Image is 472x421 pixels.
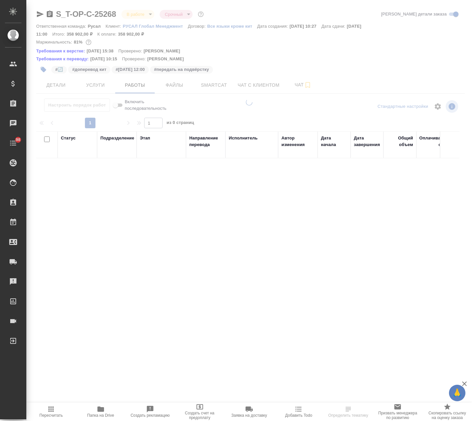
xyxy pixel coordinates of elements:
button: Пересчитать [26,403,76,421]
div: Дата начала [321,135,347,148]
span: Определить тематику [328,413,368,418]
span: Папка на Drive [87,413,114,418]
div: Оплачиваемый объем [419,135,453,148]
span: Создать счет на предоплату [179,411,220,420]
button: Заявка на доставку [224,403,274,421]
span: Добавить Todo [285,413,312,418]
div: Автор изменения [281,135,314,148]
button: Создать рекламацию [125,403,175,421]
span: Создать рекламацию [131,413,170,418]
span: Пересчитать [39,413,63,418]
div: Общий объем [387,135,413,148]
span: Призвать менеджера по развитию [377,411,418,420]
span: Скопировать ссылку на оценку заказа [427,411,468,420]
span: Заявка на доставку [231,413,267,418]
button: Папка на Drive [76,403,125,421]
button: Добавить Todo [274,403,323,421]
div: Этап [140,135,150,141]
span: 98 [12,136,24,143]
button: Создать счет на предоплату [175,403,224,421]
div: Статус [61,135,76,141]
button: Призвать менеджера по развитию [373,403,422,421]
button: Скопировать ссылку на оценку заказа [423,403,472,421]
div: Направление перевода [189,135,222,148]
div: Исполнитель [229,135,258,141]
span: 🙏 [452,386,463,400]
button: 🙏 [449,385,465,401]
div: Дата завершения [354,135,380,148]
button: Определить тематику [324,403,373,421]
a: 98 [2,135,25,151]
div: Подразделение [100,135,134,141]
